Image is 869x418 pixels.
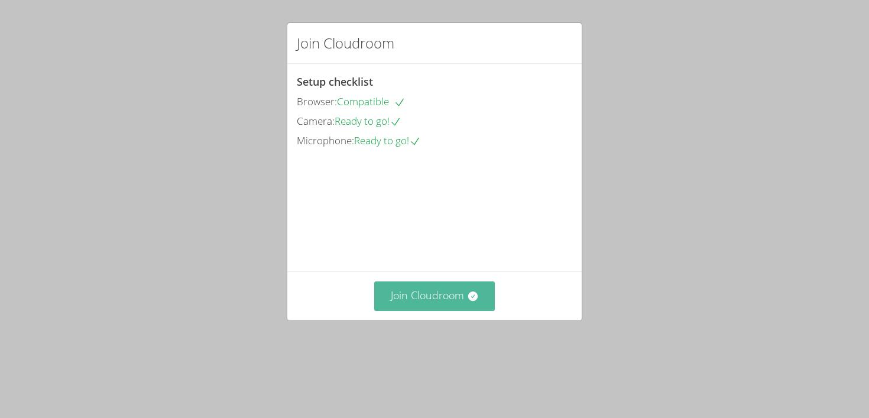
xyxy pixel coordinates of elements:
span: Ready to go! [335,114,401,128]
span: Ready to go! [354,134,421,147]
h2: Join Cloudroom [297,33,394,54]
button: Join Cloudroom [374,281,495,310]
span: Compatible [337,95,406,108]
span: Browser: [297,95,337,108]
span: Microphone: [297,134,354,147]
span: Camera: [297,114,335,128]
span: Setup checklist [297,74,373,89]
